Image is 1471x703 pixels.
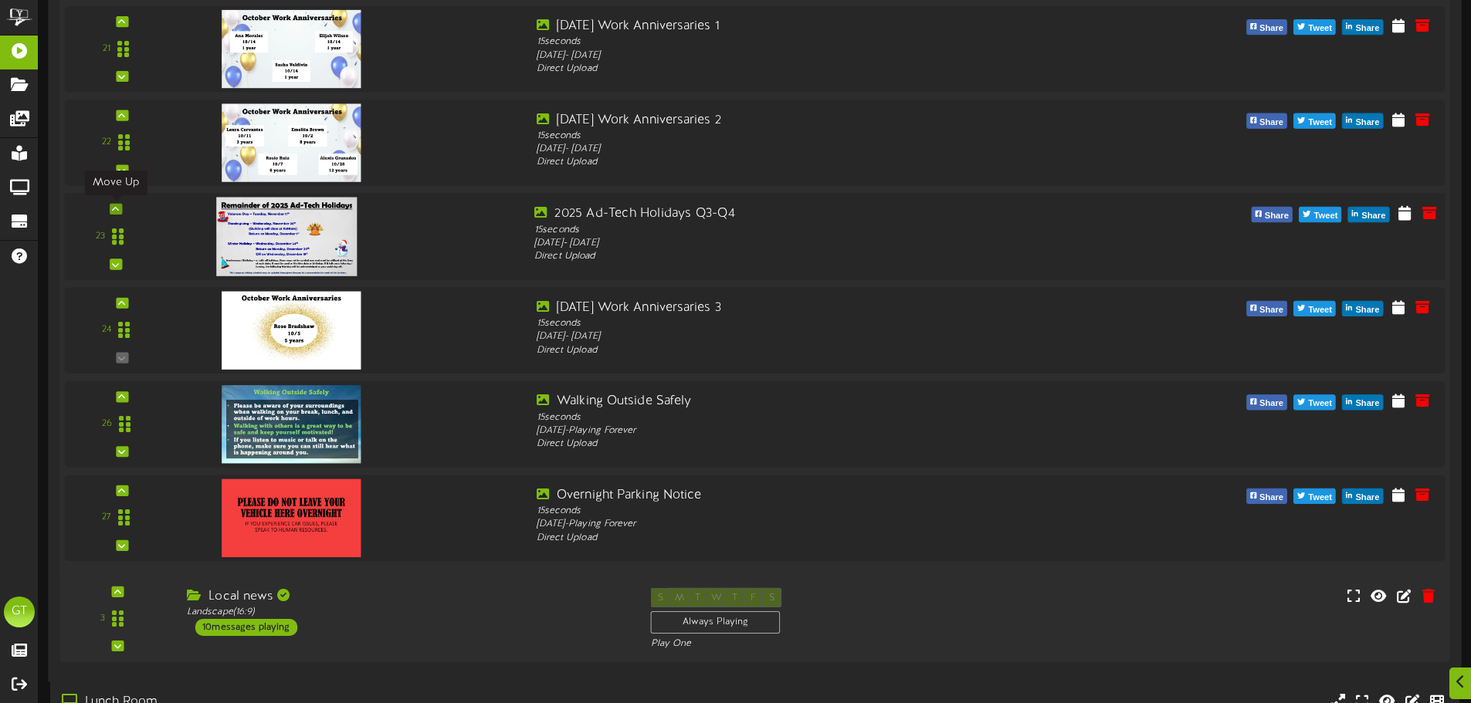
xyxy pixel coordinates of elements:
div: 15 seconds [534,223,1092,237]
img: d36d1fdc-f752-41db-8e47-3df5dd3499b2.png [222,385,361,463]
div: 15 seconds [537,505,1089,518]
button: Tweet [1293,113,1336,129]
div: Local news [187,588,627,606]
div: 15 seconds [537,129,1089,142]
div: 2025 Ad-Tech Holidays Q3-Q4 [534,205,1092,223]
img: 7d3f0525-c33f-4817-b52b-76d98c3f2dcd.png [222,10,361,88]
span: Share [1256,395,1286,412]
span: Tweet [1310,208,1341,225]
img: 3e9d413a-d2c9-4d51-ad02-2b4143d360f3.png [216,197,357,275]
button: Tweet [1293,394,1336,410]
div: Always Playing [651,611,781,634]
button: Share [1348,207,1390,222]
button: Share [1246,394,1287,410]
div: 22 [102,136,111,149]
span: Share [1256,20,1286,37]
span: Share [1256,114,1286,131]
div: [DATE] - [DATE] [537,143,1089,156]
span: Tweet [1305,20,1335,37]
span: Share [1352,114,1382,131]
span: Share [1352,302,1382,319]
div: [DATE] Work Anniversaries 1 [537,18,1089,35]
span: Share [1352,395,1382,412]
div: Direct Upload [537,63,1089,76]
span: Share [1352,489,1382,506]
div: 15 seconds [537,35,1089,49]
button: Share [1246,19,1287,35]
button: Tweet [1293,488,1336,504]
button: Share [1342,394,1383,410]
img: dfbab6fe-00e2-4f00-9eba-c593b52c2549overnightparking.png [222,478,361,556]
div: [DATE] - [DATE] [534,236,1092,250]
div: 15 seconds [537,411,1089,424]
button: Share [1342,301,1383,316]
span: Share [1256,489,1286,506]
button: Share [1251,207,1293,222]
button: Share [1342,113,1383,129]
img: 8461f5e7-241a-40e8-b855-07d7c0bd520c.png [222,103,361,181]
button: Tweet [1293,301,1336,316]
div: Play One [651,637,975,651]
div: [DATE] - [DATE] [537,330,1089,343]
div: 15 seconds [537,317,1089,330]
div: [DATE] - Playing Forever [537,518,1089,531]
div: [DATE] - Playing Forever [537,424,1089,438]
div: [DATE] Work Anniversaries 2 [537,111,1089,129]
div: 24 [102,323,111,336]
div: Direct Upload [534,250,1092,264]
span: Share [1358,208,1388,225]
div: Overnight Parking Notice [537,487,1089,505]
span: Tweet [1305,114,1335,131]
div: Direct Upload [537,343,1089,357]
button: Share [1246,301,1287,316]
div: [DATE] Work Anniversaries 3 [537,299,1089,316]
div: Direct Upload [537,156,1089,169]
span: Tweet [1305,302,1335,319]
div: Walking Outside Safely [537,393,1089,411]
div: GT [4,597,35,627]
button: Share [1246,113,1287,129]
span: Share [1256,302,1286,319]
div: Direct Upload [537,531,1089,544]
button: Share [1246,488,1287,504]
div: Direct Upload [537,438,1089,451]
img: 15fd880d-d421-45f8-9412-e50af84a4dae.png [222,291,361,369]
button: Share [1342,19,1383,35]
div: 10 messages playing [195,619,297,636]
span: Share [1262,208,1292,225]
span: Share [1352,20,1382,37]
button: Tweet [1299,207,1341,222]
div: 21 [103,42,110,56]
span: Tweet [1305,489,1335,506]
button: Tweet [1293,19,1336,35]
div: [DATE] - [DATE] [537,49,1089,62]
div: 23 [96,230,105,244]
span: Tweet [1305,395,1335,412]
div: 26 [102,417,112,431]
div: Landscape ( 16:9 ) [187,606,627,619]
div: 27 [102,511,111,524]
button: Share [1342,488,1383,504]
